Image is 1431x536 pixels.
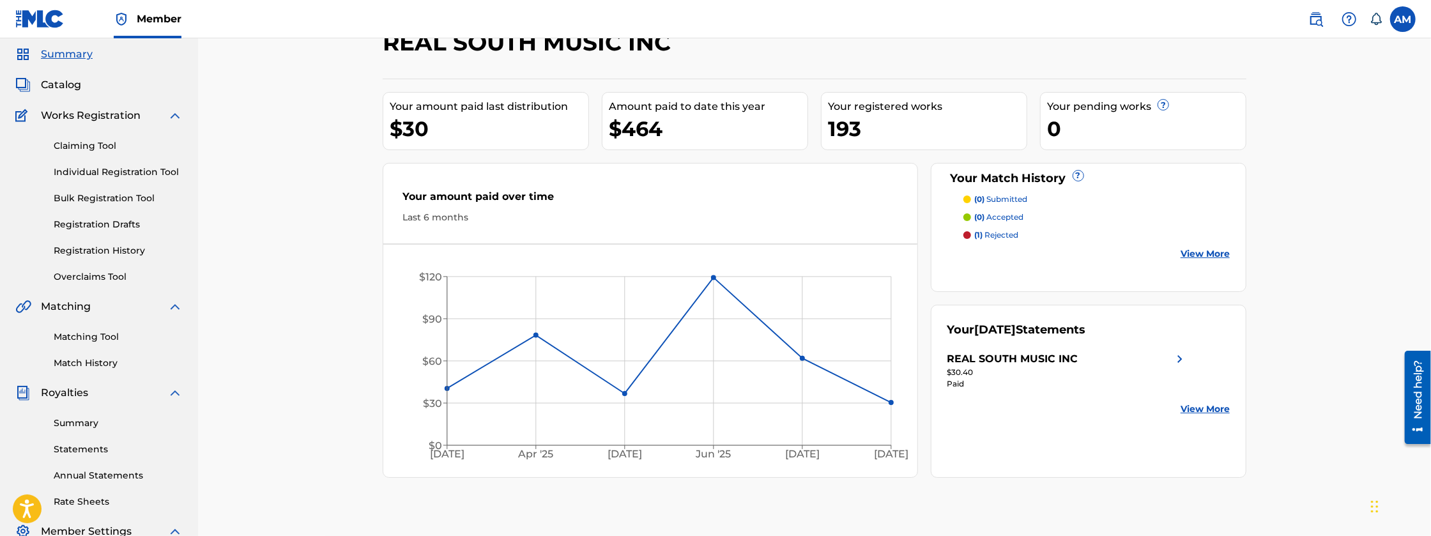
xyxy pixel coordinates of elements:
[419,271,442,283] tspan: $120
[947,170,1230,187] div: Your Match History
[1370,13,1382,26] div: Notifications
[609,99,807,114] div: Amount paid to date this year
[15,299,31,314] img: Matching
[430,448,464,461] tspan: [DATE]
[1395,346,1431,449] iframe: Resource Center
[114,11,129,27] img: Top Rightsholder
[947,351,1188,390] a: REAL SOUTH MUSIC INCright chevron icon$30.40Paid
[167,385,183,401] img: expand
[696,448,731,461] tspan: Jun '25
[429,440,442,452] tspan: $0
[975,194,1028,205] p: submitted
[402,189,898,211] div: Your amount paid over time
[975,211,1024,223] p: accepted
[1181,247,1230,261] a: View More
[963,229,1230,241] a: (1) rejected
[875,448,909,461] tspan: [DATE]
[390,99,588,114] div: Your amount paid last distribution
[54,417,183,430] a: Summary
[1181,402,1230,416] a: View More
[54,443,183,456] a: Statements
[15,10,65,28] img: MLC Logo
[167,108,183,123] img: expand
[54,469,183,482] a: Annual Statements
[608,448,642,461] tspan: [DATE]
[947,351,1078,367] div: REAL SOUTH MUSIC INC
[54,165,183,179] a: Individual Registration Tool
[975,230,983,240] span: (1)
[54,495,183,509] a: Rate Sheets
[1158,100,1168,110] span: ?
[54,244,183,257] a: Registration History
[1047,99,1246,114] div: Your pending works
[1390,6,1416,32] div: User Menu
[963,211,1230,223] a: (0) accepted
[167,299,183,314] img: expand
[41,47,93,62] span: Summary
[947,378,1188,390] div: Paid
[15,77,31,93] img: Catalog
[402,211,898,224] div: Last 6 months
[423,397,442,410] tspan: $30
[1342,11,1357,27] img: help
[15,108,32,123] img: Works Registration
[15,47,31,62] img: Summary
[54,218,183,231] a: Registration Drafts
[1371,487,1379,526] div: Drag
[54,139,183,153] a: Claiming Tool
[422,313,442,325] tspan: $90
[1303,6,1329,32] a: Public Search
[1336,6,1362,32] div: Help
[1047,114,1246,143] div: 0
[383,28,677,57] h2: REAL SOUTH MUSIC INC
[1073,171,1083,181] span: ?
[947,367,1188,378] div: $30.40
[15,77,81,93] a: CatalogCatalog
[54,330,183,344] a: Matching Tool
[390,114,588,143] div: $30
[15,47,93,62] a: SummarySummary
[1172,351,1188,367] img: right chevron icon
[975,229,1019,241] p: rejected
[422,355,442,367] tspan: $60
[54,270,183,284] a: Overclaims Tool
[137,11,181,26] span: Member
[1367,475,1431,536] iframe: Chat Widget
[518,448,554,461] tspan: Apr '25
[15,385,31,401] img: Royalties
[41,77,81,93] span: Catalog
[54,356,183,370] a: Match History
[975,212,985,222] span: (0)
[1308,11,1324,27] img: search
[947,321,1086,339] div: Your Statements
[785,448,820,461] tspan: [DATE]
[54,192,183,205] a: Bulk Registration Tool
[963,194,1230,205] a: (0) submitted
[41,385,88,401] span: Royalties
[828,114,1027,143] div: 193
[975,323,1016,337] span: [DATE]
[609,114,807,143] div: $464
[828,99,1027,114] div: Your registered works
[41,108,141,123] span: Works Registration
[975,194,985,204] span: (0)
[41,299,91,314] span: Matching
